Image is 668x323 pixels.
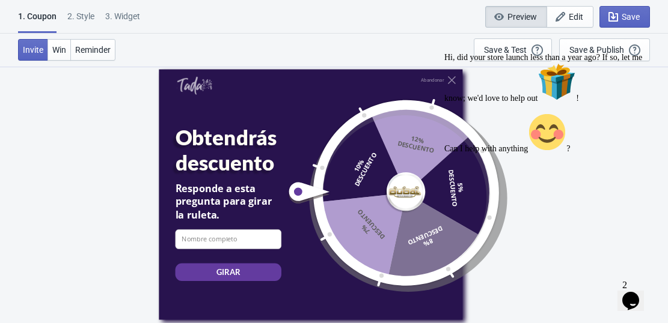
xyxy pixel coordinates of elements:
a: Tada Shopify App - Exit Intent, Spin to Win Popups, Newsletter Discount Gift Game [177,76,212,95]
input: Nombre completo [175,229,281,249]
div: Abandonar [421,77,444,82]
iframe: chat widget [617,275,656,311]
span: Reminder [75,45,111,55]
iframe: chat widget [440,48,656,269]
div: 2 . Style [67,10,94,31]
span: Edit [569,12,583,22]
button: Save [599,6,650,28]
div: Obtendrás descuento [175,125,302,175]
span: Hi, did your store launch less than a year ago? If so, let me know; we'd love to help out ! [5,5,203,55]
button: Invite [18,39,48,61]
button: Win [47,39,71,61]
span: Invite [23,45,43,55]
span: Save [622,12,640,22]
div: Hi, did your store launch less than a year ago? If so, let me know; we'd love to help out🎁!Can I ... [5,5,221,106]
div: GIRAR [216,266,240,277]
img: :gift: [98,14,136,53]
img: Tada Shopify App - Exit Intent, Spin to Win Popups, Newsletter Discount Gift Game [177,76,212,94]
img: :blush: [88,65,127,103]
button: Save & Test [474,38,552,61]
div: Save & Test [484,45,527,55]
button: Save & Publish [559,38,650,61]
span: Can I help with anything ? [5,96,130,105]
button: Reminder [70,39,115,61]
span: Preview [507,12,537,22]
button: Edit [547,6,593,28]
div: 1. Coupon [18,10,57,33]
button: Preview [485,6,547,28]
div: Responde a esta pregunta para girar la ruleta. [175,181,281,221]
span: Win [52,45,66,55]
div: Save & Publish [569,45,624,55]
div: 3. Widget [105,10,140,31]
